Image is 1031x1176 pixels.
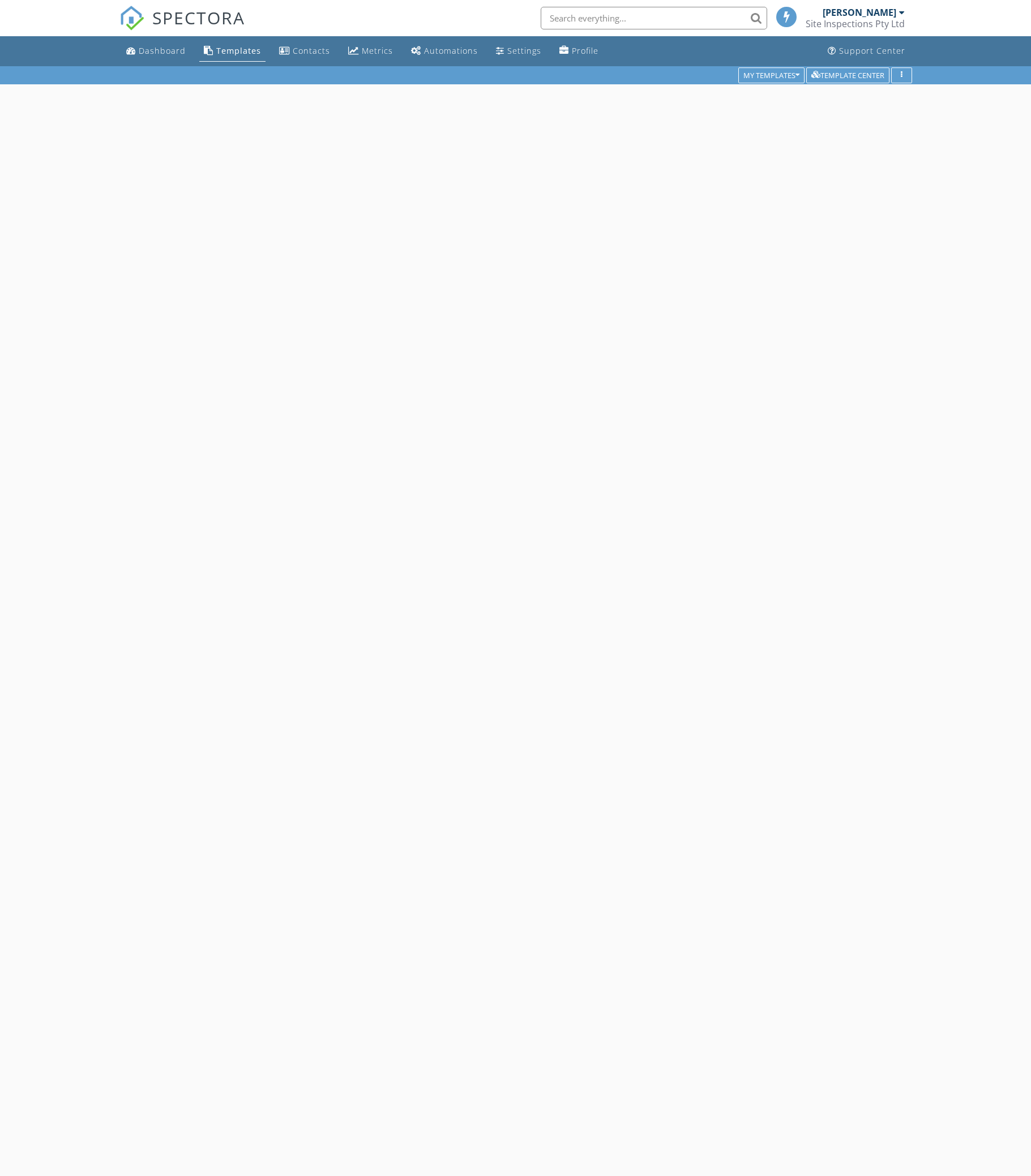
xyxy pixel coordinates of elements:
div: Site Inspections Pty Ltd [806,18,905,29]
div: [PERSON_NAME] [823,7,896,18]
a: Dashboard [122,41,190,62]
div: Contacts [293,45,330,56]
div: Settings [507,45,541,56]
a: Template Center [806,70,889,80]
div: My Templates [743,71,799,79]
a: Settings [491,41,546,62]
a: Metrics [344,41,397,62]
div: Profile [572,45,598,56]
span: SPECTORA [152,6,245,29]
div: Template Center [811,71,884,79]
input: Search everything... [541,7,767,29]
div: Automations [424,45,478,56]
a: Contacts [275,41,335,62]
img: The Best Home Inspection Software - Spectora [119,6,144,31]
a: Templates [199,41,266,62]
div: Dashboard [139,45,186,56]
button: My Templates [738,67,805,83]
a: Automations (Basic) [407,41,482,62]
a: Support Center [823,41,910,62]
div: Support Center [839,45,905,56]
div: Metrics [362,45,393,56]
div: Templates [216,45,261,56]
a: Company Profile [555,41,603,62]
button: Template Center [806,67,889,83]
a: SPECTORA [119,15,245,39]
